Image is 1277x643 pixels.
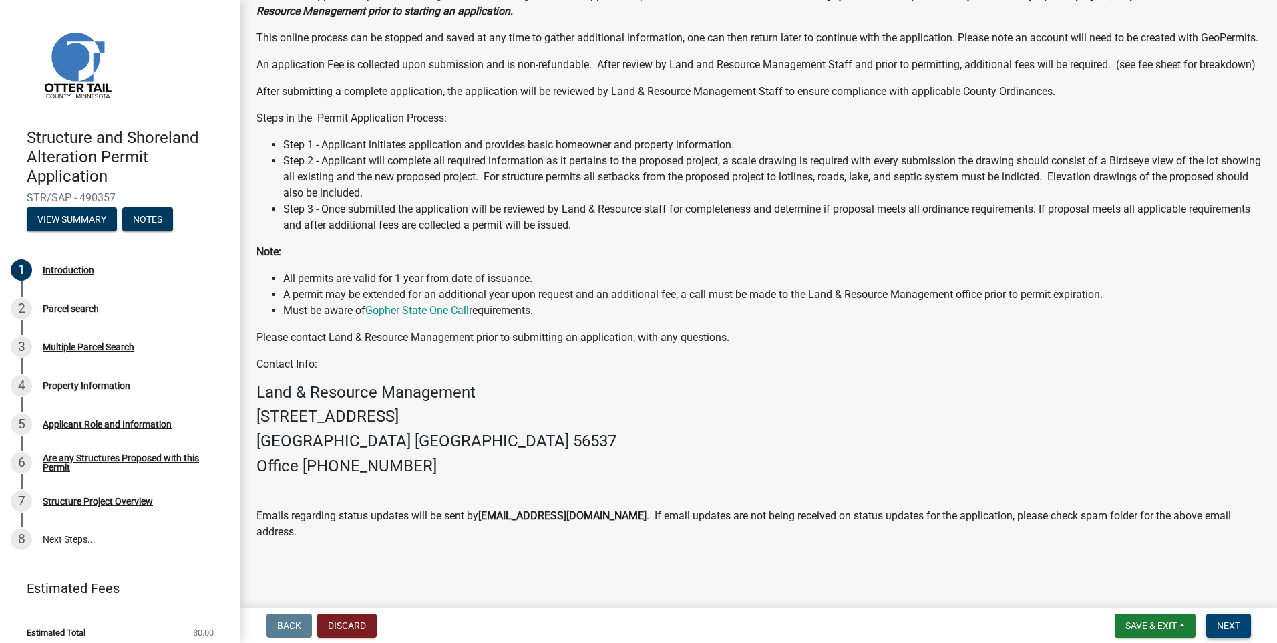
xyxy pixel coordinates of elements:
button: Back [266,614,312,638]
a: Estimated Fees [11,575,219,602]
div: Introduction [43,265,94,275]
div: 1 [11,259,32,281]
p: Please contact Land & Resource Management prior to submitting an application, with any questions. [256,330,1261,346]
li: Step 1 - Applicant initiates application and provides basic homeowner and property information. [283,137,1261,153]
button: Notes [122,207,173,231]
p: An application Fee is collected upon submission and is non-refundable. After review by Land and R... [256,57,1261,73]
div: 6 [11,452,32,473]
li: All permits are valid for 1 year from date of issuance. [283,271,1261,287]
div: 3 [11,336,32,358]
p: Steps in the Permit Application Process: [256,110,1261,126]
div: 4 [11,375,32,396]
h4: [STREET_ADDRESS] [256,407,1261,426]
span: STR/SAP - 490357 [27,191,214,204]
div: 2 [11,298,32,319]
wm-modal-confirm: Notes [122,215,173,226]
h4: Structure and Shoreland Alteration Permit Application [27,128,230,186]
div: Property Information [43,381,130,390]
div: Parcel search [43,304,99,313]
button: Save & Exit [1115,614,1196,638]
h4: Office [PHONE_NUMBER] [256,457,1261,476]
div: Are any Structures Proposed with this Permit [43,453,219,472]
span: $0.00 [193,628,214,637]
span: Estimated Total [27,628,85,637]
p: This online process can be stopped and saved at any time to gather additional information, one ca... [256,30,1261,46]
h4: Land & Resource Management [256,383,1261,402]
wm-modal-confirm: Summary [27,215,117,226]
div: Applicant Role and Information [43,420,172,429]
div: Multiple Parcel Search [43,342,134,352]
div: 7 [11,491,32,512]
li: Step 3 - Once submitted the application will be reviewed by Land & Resource staff for completenes... [283,201,1261,233]
span: Save & Exit [1125,620,1177,631]
div: 5 [11,414,32,435]
p: Contact Info: [256,356,1261,372]
p: Emails regarding status updates will be sent by . If email updates are not being received on stat... [256,508,1261,540]
span: Next [1217,620,1240,631]
h4: [GEOGRAPHIC_DATA] [GEOGRAPHIC_DATA] 56537 [256,432,1261,451]
span: Back [277,620,301,631]
li: Step 2 - Applicant will complete all required information as it pertains to the proposed project,... [283,153,1261,201]
div: Structure Project Overview [43,497,153,506]
strong: [EMAIL_ADDRESS][DOMAIN_NAME] [478,509,647,522]
button: Next [1206,614,1251,638]
li: Must be aware of requirements. [283,303,1261,319]
p: After submitting a complete application, the application will be reviewed by Land & Resource Mana... [256,84,1261,100]
div: 8 [11,529,32,550]
a: Gopher State One Call [365,304,469,317]
button: Discard [317,614,377,638]
strong: Note: [256,245,281,258]
li: A permit may be extended for an additional year upon request and an additional fee, a call must b... [283,287,1261,303]
button: View Summary [27,207,117,231]
img: Otter Tail County, Minnesota [27,14,127,114]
